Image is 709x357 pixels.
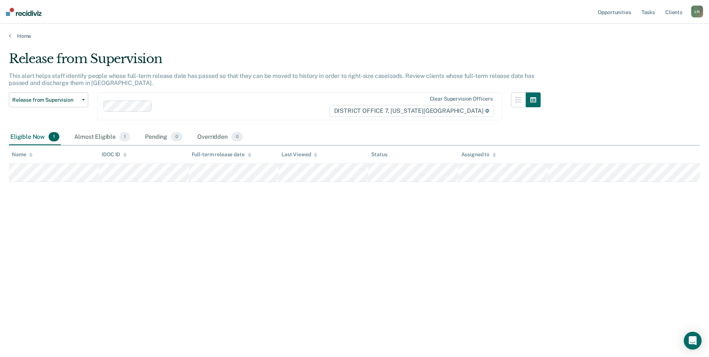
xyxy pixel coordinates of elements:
[691,6,703,17] div: L N
[281,151,317,158] div: Last Viewed
[461,151,496,158] div: Assigned to
[9,92,88,107] button: Release from Supervision
[691,6,703,17] button: LN
[171,132,182,142] span: 0
[371,151,387,158] div: Status
[684,332,702,350] div: Open Intercom Messenger
[102,151,127,158] div: IDOC ID
[9,129,61,145] div: Eligible Now1
[12,97,79,103] span: Release from Supervision
[119,132,130,142] span: 1
[144,129,184,145] div: Pending0
[6,8,42,16] img: Recidiviz
[9,33,700,39] a: Home
[49,132,59,142] span: 1
[9,51,541,72] div: Release from Supervision
[196,129,244,145] div: Overridden0
[12,151,33,158] div: Name
[192,151,251,158] div: Full-term release date
[9,72,534,86] p: This alert helps staff identify people whose full-term release date has passed so that they can b...
[231,132,243,142] span: 0
[430,96,493,102] div: Clear supervision officers
[329,105,494,117] span: DISTRICT OFFICE 7, [US_STATE][GEOGRAPHIC_DATA]
[73,129,132,145] div: Almost Eligible1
